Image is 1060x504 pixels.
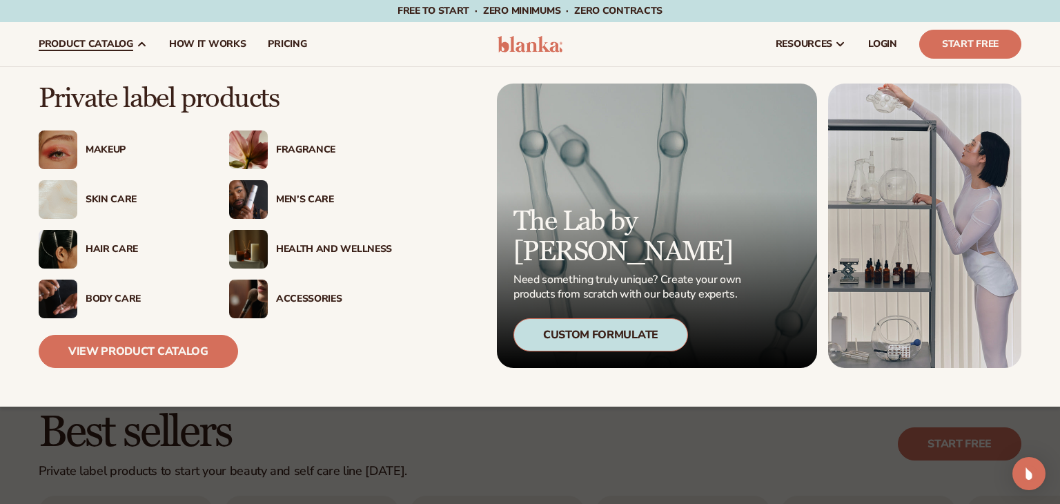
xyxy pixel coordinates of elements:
[39,280,202,318] a: Male hand applying moisturizer. Body Care
[268,39,306,50] span: pricing
[229,130,392,169] a: Pink blooming flower. Fragrance
[86,194,202,206] div: Skin Care
[919,30,1021,59] a: Start Free
[776,39,832,50] span: resources
[39,280,77,318] img: Male hand applying moisturizer.
[276,144,392,156] div: Fragrance
[39,130,202,169] a: Female with glitter eye makeup. Makeup
[828,84,1021,368] img: Female in lab with equipment.
[169,39,246,50] span: How It Works
[28,22,158,66] a: product catalog
[39,84,392,114] p: Private label products
[86,144,202,156] div: Makeup
[229,280,392,318] a: Female with makeup brush. Accessories
[513,206,745,267] p: The Lab by [PERSON_NAME]
[497,84,817,368] a: Microscopic product formula. The Lab by [PERSON_NAME] Need something truly unique? Create your ow...
[513,318,688,351] div: Custom Formulate
[257,22,317,66] a: pricing
[39,230,202,269] a: Female hair pulled back with clips. Hair Care
[39,180,77,219] img: Cream moisturizer swatch.
[39,180,202,219] a: Cream moisturizer swatch. Skin Care
[513,273,745,302] p: Need something truly unique? Create your own products from scratch with our beauty experts.
[1012,457,1046,490] div: Open Intercom Messenger
[229,180,392,219] a: Male holding moisturizer bottle. Men’s Care
[229,130,268,169] img: Pink blooming flower.
[868,39,897,50] span: LOGIN
[39,335,238,368] a: View Product Catalog
[765,22,857,66] a: resources
[857,22,908,66] a: LOGIN
[229,280,268,318] img: Female with makeup brush.
[229,180,268,219] img: Male holding moisturizer bottle.
[276,244,392,255] div: Health And Wellness
[229,230,268,269] img: Candles and incense on table.
[39,230,77,269] img: Female hair pulled back with clips.
[86,244,202,255] div: Hair Care
[397,4,662,17] span: Free to start · ZERO minimums · ZERO contracts
[39,130,77,169] img: Female with glitter eye makeup.
[158,22,257,66] a: How It Works
[276,194,392,206] div: Men’s Care
[86,293,202,305] div: Body Care
[229,230,392,269] a: Candles and incense on table. Health And Wellness
[276,293,392,305] div: Accessories
[498,36,563,52] img: logo
[39,39,133,50] span: product catalog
